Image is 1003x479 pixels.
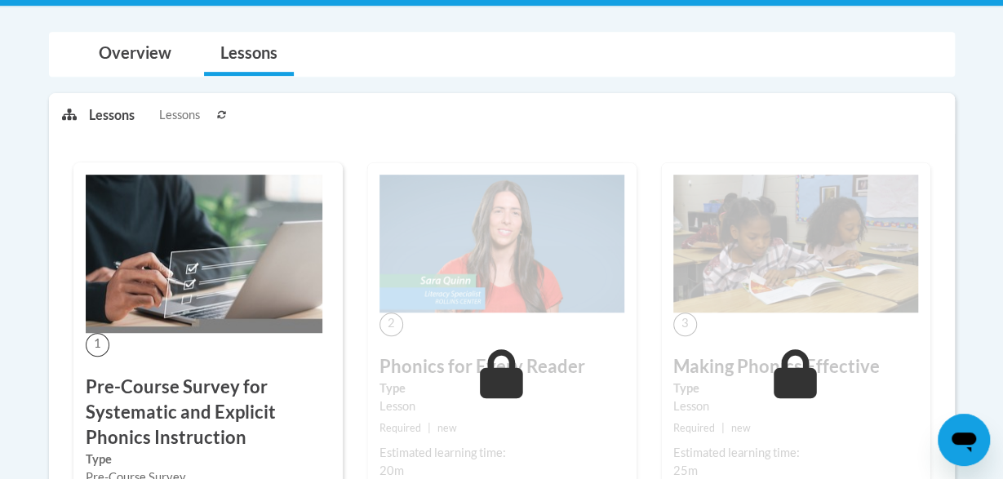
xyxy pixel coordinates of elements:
h3: Phonics for Every Reader [379,354,624,379]
h3: Pre-Course Survey for Systematic and Explicit Phonics Instruction [86,375,331,450]
a: Lessons [204,33,294,76]
label: Type [673,379,918,397]
span: Required [379,422,421,434]
label: Type [86,450,331,468]
div: Lesson [673,397,918,415]
span: Lessons [159,106,200,124]
a: Overview [82,33,188,76]
img: Course Image [86,175,322,333]
span: 2 [379,313,403,336]
span: | [721,422,725,434]
span: 3 [673,313,697,336]
span: 1 [86,333,109,357]
p: Lessons [89,106,135,124]
h3: Making Phonics Effective [673,354,918,379]
div: Estimated learning time: [673,444,918,462]
img: Course Image [379,175,624,313]
div: Lesson [379,397,624,415]
span: new [437,422,457,434]
label: Type [379,379,624,397]
img: Course Image [673,175,918,313]
iframe: Button to launch messaging window [938,414,990,466]
span: new [731,422,751,434]
span: 25m [673,463,698,477]
span: | [428,422,431,434]
span: 20m [379,463,404,477]
span: Required [673,422,715,434]
div: Estimated learning time: [379,444,624,462]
